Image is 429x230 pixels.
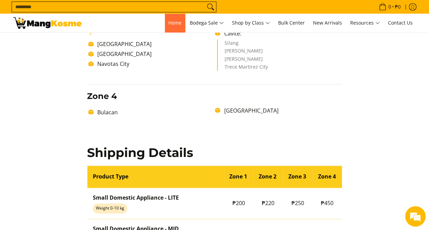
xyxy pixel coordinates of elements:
[220,29,342,38] li: Cavite:
[259,173,276,180] strong: Zone 2
[377,3,403,11] span: •
[165,14,185,32] a: Home
[347,14,383,32] a: Resources
[394,4,402,9] span: ₱0
[112,3,128,20] div: Minimize live chat window
[385,14,416,32] a: Contact Us
[93,194,179,201] strong: Small Domestic Appliance - LITE
[88,14,416,32] nav: Main Menu
[186,14,227,32] a: Bodega Sale
[3,156,130,179] textarea: Type your message and hit 'Enter'
[224,48,335,57] li: [PERSON_NAME]
[40,71,94,140] span: We're online!
[388,19,413,26] span: Contact Us
[94,50,215,58] li: [GEOGRAPHIC_DATA]
[220,106,342,115] li: [GEOGRAPHIC_DATA]
[288,173,306,180] strong: Zone 3
[387,4,392,9] span: 0
[94,108,215,116] li: Bulacan
[224,64,335,71] li: Trece Martirez City
[229,173,247,180] strong: Zone 1
[232,19,270,27] span: Shop by Class
[168,19,182,26] span: Home
[93,203,127,213] span: Weight 0-10 kg
[321,199,333,207] span: ₱450
[224,41,335,49] li: Silang
[278,19,305,26] span: Bulk Center
[94,60,215,68] li: Navotas City
[262,199,274,207] span: ₱220
[35,38,115,47] div: Chat with us now
[318,173,335,180] strong: Zone 4
[350,19,380,27] span: Resources
[87,145,342,160] h2: Shipping Details
[205,2,216,12] button: Search
[313,19,342,26] span: New Arrivals
[190,19,224,27] span: Bodega Sale
[291,199,304,207] span: ₱250
[224,57,335,65] li: [PERSON_NAME]
[93,173,128,180] strong: Product Type
[87,91,342,101] h3: Zone 4
[94,40,215,48] li: [GEOGRAPHIC_DATA]
[275,14,308,32] a: Bulk Center
[224,188,254,219] td: ₱200
[229,14,273,32] a: Shop by Class
[13,17,82,29] img: Shipping &amp; Delivery Page l Mang Kosme: Home Appliances Warehouse Sale!
[310,14,345,32] a: New Arrivals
